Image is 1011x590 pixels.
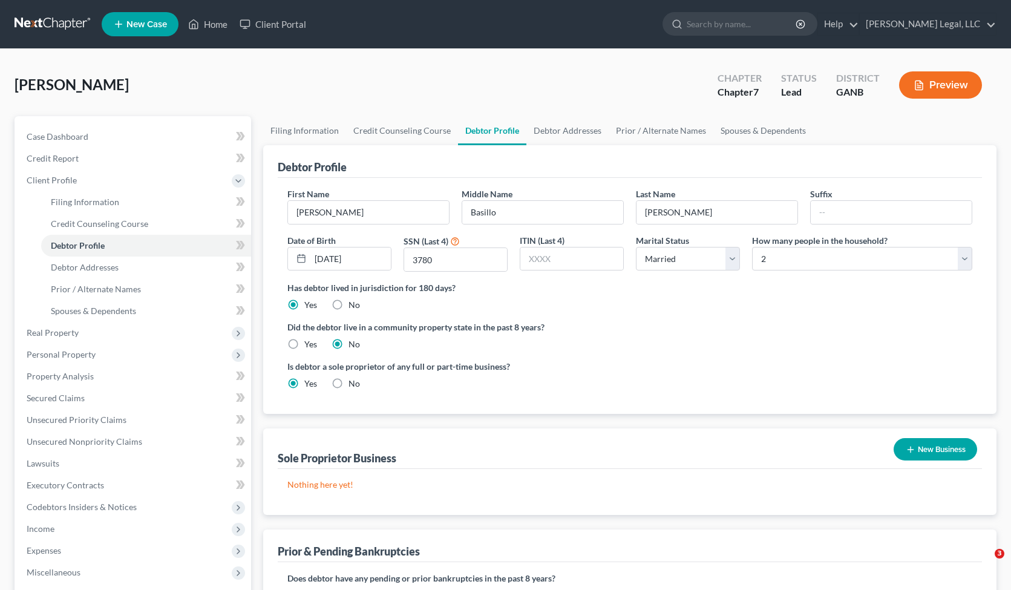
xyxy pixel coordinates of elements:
[894,438,977,461] button: New Business
[713,116,813,145] a: Spouses & Dependents
[51,197,119,207] span: Filing Information
[304,378,317,390] label: Yes
[836,71,880,85] div: District
[51,262,119,272] span: Debtor Addresses
[404,235,448,247] label: SSN (Last 4)
[836,85,880,99] div: GANB
[27,371,94,381] span: Property Analysis
[520,234,564,247] label: ITIN (Last 4)
[263,116,346,145] a: Filing Information
[609,116,713,145] a: Prior / Alternate Names
[346,116,458,145] a: Credit Counseling Course
[27,502,137,512] span: Codebtors Insiders & Notices
[348,299,360,311] label: No
[810,188,833,200] label: Suffix
[15,76,129,93] span: [PERSON_NAME]
[27,480,104,490] span: Executory Contracts
[41,235,251,257] a: Debtor Profile
[27,436,142,447] span: Unsecured Nonpriority Claims
[462,188,512,200] label: Middle Name
[636,188,675,200] label: Last Name
[526,116,609,145] a: Debtor Addresses
[288,201,449,224] input: --
[287,281,972,294] label: Has debtor lived in jurisdiction for 180 days?
[41,300,251,322] a: Spouses & Dependents
[899,71,982,99] button: Preview
[27,175,77,185] span: Client Profile
[718,71,762,85] div: Chapter
[27,567,80,577] span: Miscellaneous
[17,148,251,169] a: Credit Report
[41,257,251,278] a: Debtor Addresses
[287,479,972,491] p: Nothing here yet!
[17,453,251,474] a: Lawsuits
[234,13,312,35] a: Client Portal
[752,234,888,247] label: How many people in the household?
[636,201,797,224] input: --
[27,545,61,556] span: Expenses
[995,549,1004,559] span: 3
[17,409,251,431] a: Unsecured Priority Claims
[818,13,859,35] a: Help
[51,218,148,229] span: Credit Counseling Course
[860,13,996,35] a: [PERSON_NAME] Legal, LLC
[458,116,526,145] a: Debtor Profile
[287,234,336,247] label: Date of Birth
[27,393,85,403] span: Secured Claims
[304,338,317,350] label: Yes
[51,240,105,251] span: Debtor Profile
[287,572,972,585] label: Does debtor have any pending or prior bankruptcies in the past 8 years?
[51,284,141,294] span: Prior / Alternate Names
[41,191,251,213] a: Filing Information
[27,415,126,425] span: Unsecured Priority Claims
[27,327,79,338] span: Real Property
[17,126,251,148] a: Case Dashboard
[636,234,689,247] label: Marital Status
[304,299,317,311] label: Yes
[17,431,251,453] a: Unsecured Nonpriority Claims
[781,71,817,85] div: Status
[520,247,623,270] input: XXXX
[348,338,360,350] label: No
[348,378,360,390] label: No
[17,474,251,496] a: Executory Contracts
[126,20,167,29] span: New Case
[278,544,420,559] div: Prior & Pending Bankruptcies
[278,451,396,465] div: Sole Proprietor Business
[27,349,96,359] span: Personal Property
[287,188,329,200] label: First Name
[718,85,762,99] div: Chapter
[687,13,797,35] input: Search by name...
[17,365,251,387] a: Property Analysis
[41,278,251,300] a: Prior / Alternate Names
[310,247,391,270] input: MM/DD/YYYY
[41,213,251,235] a: Credit Counseling Course
[51,306,136,316] span: Spouses & Dependents
[287,360,624,373] label: Is debtor a sole proprietor of any full or part-time business?
[811,201,972,224] input: --
[781,85,817,99] div: Lead
[27,523,54,534] span: Income
[182,13,234,35] a: Home
[970,549,999,578] iframe: Intercom live chat
[27,153,79,163] span: Credit Report
[462,201,623,224] input: M.I
[753,86,759,97] span: 7
[27,131,88,142] span: Case Dashboard
[404,248,507,271] input: XXXX
[27,458,59,468] span: Lawsuits
[278,160,347,174] div: Debtor Profile
[287,321,972,333] label: Did the debtor live in a community property state in the past 8 years?
[17,387,251,409] a: Secured Claims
